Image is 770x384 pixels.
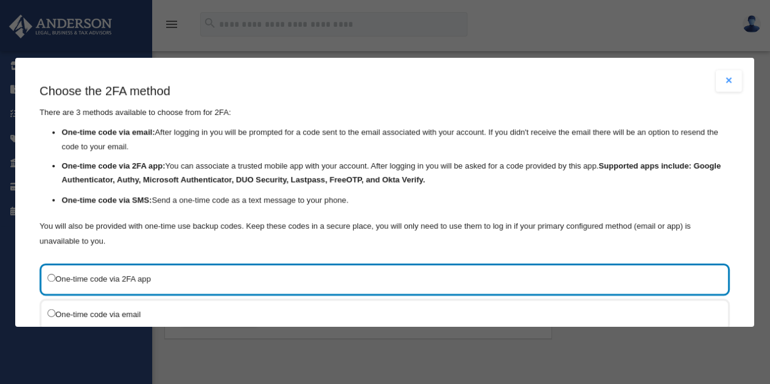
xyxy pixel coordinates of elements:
strong: One-time code via email: [62,127,155,136]
strong: One-time code via 2FA app: [62,161,166,170]
label: One-time code via 2FA app [47,271,710,287]
button: Close modal [716,70,743,92]
label: One-time code via email [47,307,710,322]
input: One-time code via email [47,309,55,317]
div: There are 3 methods available to choose from for 2FA: [40,82,730,248]
li: After logging in you will be prompted for a code sent to the email associated with your account. ... [62,125,730,153]
strong: Supported apps include: Google Authenticator, Authy, Microsoft Authenticator, DUO Security, Lastp... [62,161,721,184]
strong: One-time code via SMS: [62,195,152,204]
li: Send a one-time code as a text message to your phone. [62,193,730,207]
input: One-time code via 2FA app [47,274,55,282]
h3: Choose the 2FA method [40,82,730,99]
p: You will also be provided with one-time use backup codes. Keep these codes in a secure place, you... [40,219,730,248]
li: You can associate a trusted mobile app with your account. After logging in you will be asked for ... [62,159,730,187]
